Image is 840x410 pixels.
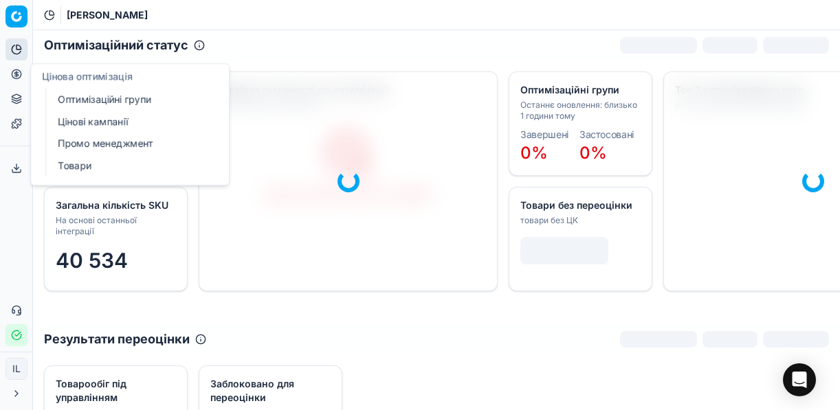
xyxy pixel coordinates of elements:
div: Товари без переоцінки [520,198,638,212]
div: Заблоковано для переоцінки [210,377,328,405]
div: Загальна кількість SKU [56,198,173,212]
span: 40 534 [56,248,128,273]
div: Товарообіг під управлінням [56,377,173,405]
div: Open Intercom Messenger [783,363,816,396]
dt: Застосовані [579,130,634,139]
div: На основі останньої інтеграції [56,215,173,237]
div: Останнє оновлення: близько 1 години тому [520,100,638,122]
div: товари без ЦК [520,215,638,226]
a: Промо менеджмент [52,134,212,153]
nav: breadcrumb [67,8,148,22]
button: IL [5,358,27,380]
span: Цінова оптимізація [42,70,133,82]
span: 0% [520,143,548,163]
span: 0% [579,143,607,163]
dt: Завершені [520,130,568,139]
div: Оптимізаційні групи [520,83,638,97]
h2: Оптимізаційний статус [44,36,188,55]
h2: Результати переоцінки [44,330,190,349]
a: Оптимізаційні групи [52,90,212,109]
a: Товари [52,156,212,175]
span: [PERSON_NAME] [67,8,148,22]
span: IL [6,358,27,379]
a: Цінові кампанії [52,112,212,131]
